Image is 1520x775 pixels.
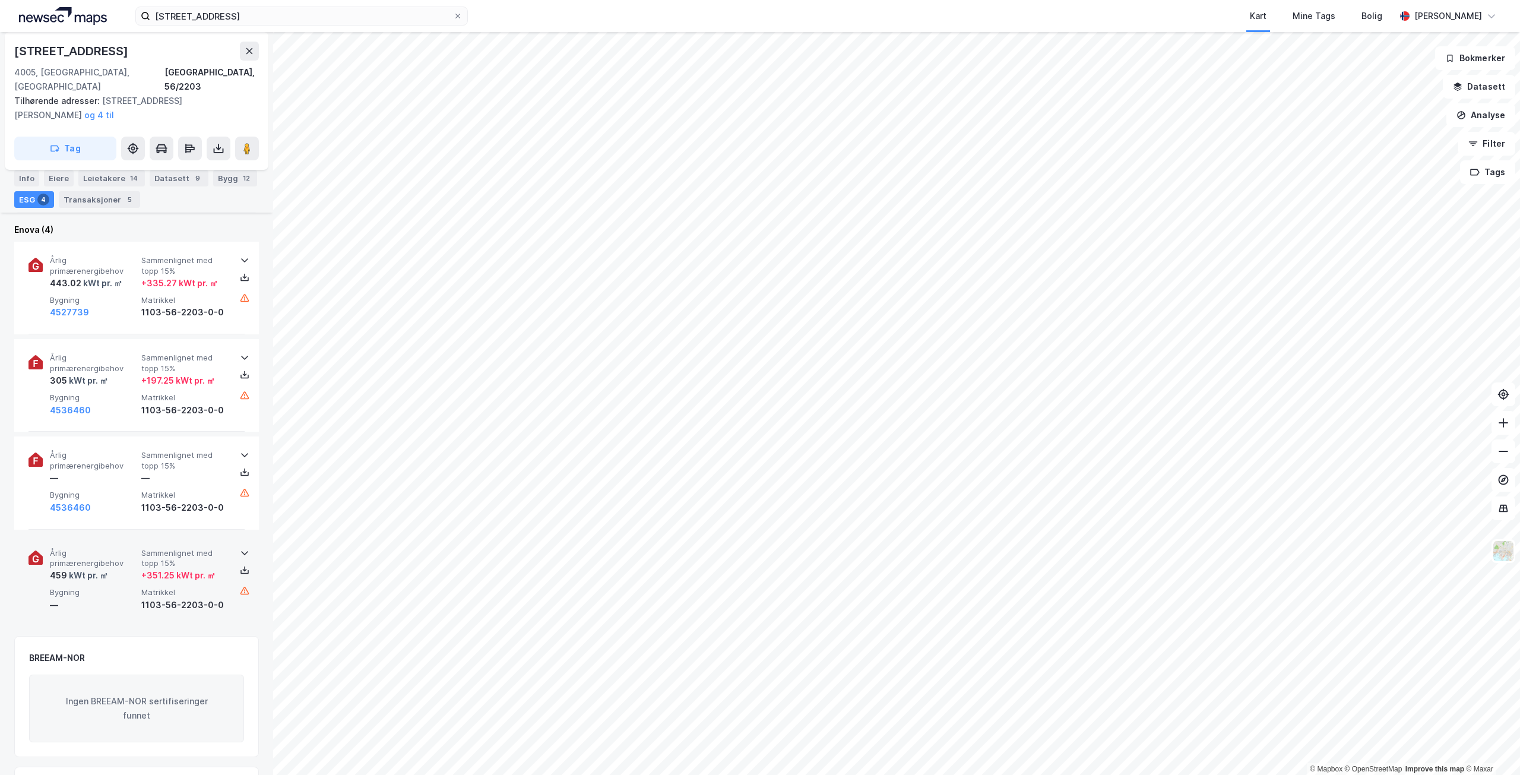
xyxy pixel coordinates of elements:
span: Sammenlignet med topp 15% [141,255,228,276]
div: 14 [128,172,140,184]
div: 9 [192,172,204,184]
span: Sammenlignet med topp 15% [141,353,228,374]
div: Eiere [44,170,74,186]
span: Bygning [50,393,137,403]
div: kWt pr. ㎡ [67,374,108,388]
a: Mapbox [1310,765,1342,773]
div: 459 [50,568,108,583]
div: 1103-56-2203-0-0 [141,598,228,612]
div: Transaksjoner [59,191,140,208]
span: Årlig primærenergibehov [50,353,137,374]
span: Årlig primærenergibehov [50,548,137,569]
img: logo.a4113a55bc3d86da70a041830d287a7e.svg [19,7,107,25]
div: [STREET_ADDRESS] [14,42,131,61]
div: + 335.27 kWt pr. ㎡ [141,276,218,290]
div: 4 [37,194,49,205]
div: 305 [50,374,108,388]
div: Leietakere [78,170,145,186]
div: [PERSON_NAME] [1414,9,1482,23]
div: ESG [14,191,54,208]
span: Årlig primærenergibehov [50,255,137,276]
div: 12 [240,172,252,184]
div: 1103-56-2203-0-0 [141,305,228,320]
a: OpenStreetMap [1345,765,1402,773]
div: — [50,598,137,612]
div: Mine Tags [1293,9,1335,23]
div: 5 [123,194,135,205]
button: Datasett [1443,75,1515,99]
div: [GEOGRAPHIC_DATA], 56/2203 [164,65,259,94]
button: Filter [1458,132,1515,156]
span: Årlig primærenergibehov [50,450,137,471]
button: Bokmerker [1435,46,1515,70]
span: Matrikkel [141,393,228,403]
a: Improve this map [1405,765,1464,773]
span: Sammenlignet med topp 15% [141,548,228,569]
button: Tags [1460,160,1515,184]
img: Z [1492,540,1515,562]
span: Matrikkel [141,490,228,500]
div: BREEAM-NOR [29,651,85,665]
div: Info [14,170,39,186]
div: — [141,471,228,485]
div: + 197.25 kWt pr. ㎡ [141,374,215,388]
div: 1103-56-2203-0-0 [141,501,228,515]
span: Matrikkel [141,295,228,305]
div: Bygg [213,170,257,186]
div: + 351.25 kWt pr. ㎡ [141,568,216,583]
div: 1103-56-2203-0-0 [141,403,228,417]
div: Datasett [150,170,208,186]
div: kWt pr. ㎡ [67,568,108,583]
span: Sammenlignet med topp 15% [141,450,228,471]
span: Bygning [50,490,137,500]
div: [STREET_ADDRESS][PERSON_NAME] [14,94,249,122]
button: Tag [14,137,116,160]
button: 4536460 [50,403,91,417]
div: Bolig [1361,9,1382,23]
span: Bygning [50,295,137,305]
div: Enova (4) [14,223,259,237]
span: Matrikkel [141,587,228,597]
div: kWt pr. ㎡ [81,276,122,290]
iframe: Chat Widget [1461,718,1520,775]
button: Analyse [1446,103,1515,127]
button: 4527739 [50,305,89,320]
div: 4005, [GEOGRAPHIC_DATA], [GEOGRAPHIC_DATA] [14,65,164,94]
span: Tilhørende adresser: [14,96,102,106]
span: Bygning [50,587,137,597]
div: Ingen BREEAM-NOR sertifiseringer funnet [29,675,244,742]
div: 443.02 [50,276,122,290]
div: Kontrollprogram for chat [1461,718,1520,775]
div: Kart [1250,9,1266,23]
div: — [50,471,137,485]
button: 4536460 [50,501,91,515]
input: Søk på adresse, matrikkel, gårdeiere, leietakere eller personer [150,7,453,25]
